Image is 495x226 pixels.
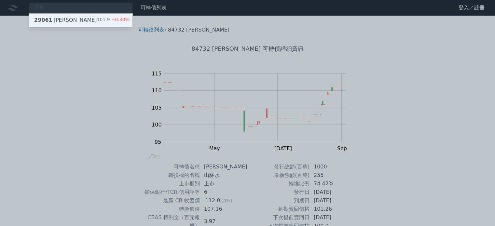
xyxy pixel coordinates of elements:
iframe: Chat Widget [462,195,495,226]
div: 101.9 [97,16,130,24]
a: 29061[PERSON_NAME] 101.9+0.30% [29,14,132,27]
div: [PERSON_NAME] [34,16,97,24]
span: +0.30% [110,17,130,22]
span: 29061 [34,17,52,23]
div: 聊天小工具 [462,195,495,226]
